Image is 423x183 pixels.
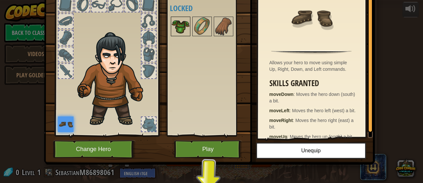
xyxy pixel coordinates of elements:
[292,108,356,113] span: Moves the hero left (west) a bit.
[74,32,154,127] img: hair_2.png
[287,134,290,139] span: :
[269,79,357,88] h3: Skills Granted
[269,59,357,72] div: Allows your hero to move using simple Up, Right, Down, and Left commands.
[193,17,211,36] img: portrait.png
[269,118,293,123] strong: moveRight
[290,108,292,113] span: :
[170,4,247,12] h4: Locked
[290,134,353,139] span: Moves the hero up (north) a bit.
[269,108,290,113] strong: moveLeft
[171,17,190,36] img: portrait.png
[256,143,366,159] button: Unequip
[269,118,354,130] span: Moves the hero right (east) a bit.
[293,118,295,123] span: :
[269,92,294,97] strong: moveDown
[293,92,296,97] span: :
[174,140,242,158] button: Play
[271,50,351,54] img: hr.png
[214,17,233,36] img: portrait.png
[269,134,287,139] strong: moveUp
[53,140,136,158] button: Change Hero
[269,92,355,103] span: Moves the hero down (south) a bit.
[58,116,74,132] img: portrait.png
